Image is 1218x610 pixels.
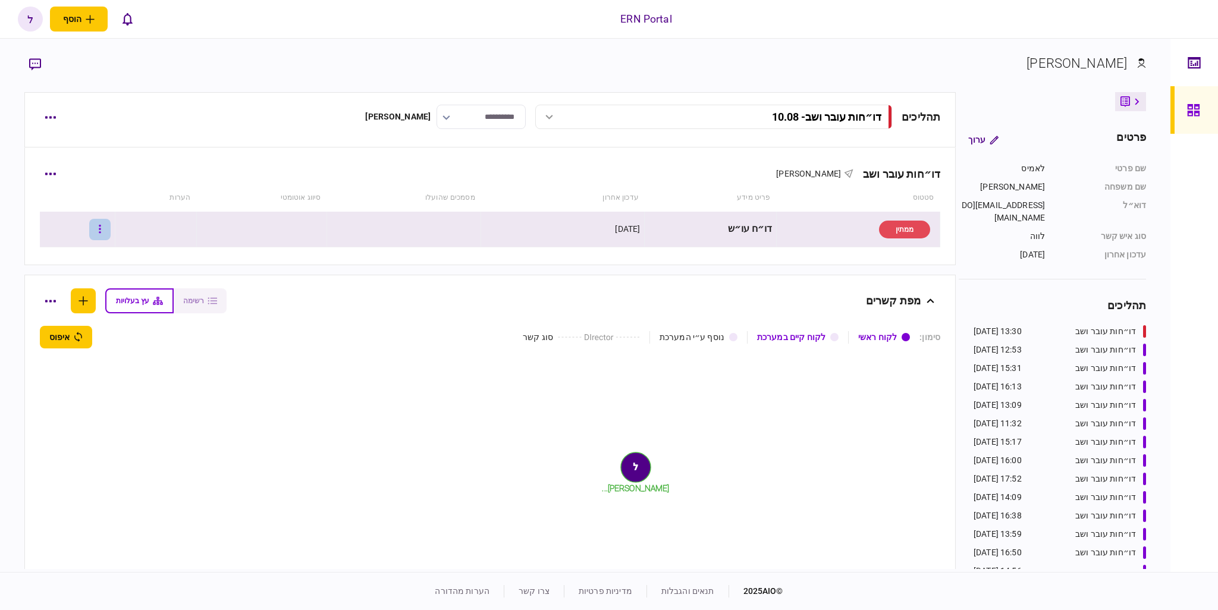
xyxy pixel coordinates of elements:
div: תהליכים [959,297,1146,313]
div: נוסף ע״י המערכת [660,331,724,344]
a: דו״חות עובר ושב16:50 [DATE] [974,546,1146,559]
div: 16:38 [DATE] [974,510,1022,522]
div: 16:50 [DATE] [974,546,1022,559]
a: דו״חות עובר ושב15:31 [DATE] [974,362,1146,375]
div: דו״חות עובר ושב [1075,546,1136,559]
div: דו״חות עובר ושב [1075,325,1136,338]
button: עץ בעלויות [105,288,174,313]
div: [DATE] [615,223,640,235]
div: דוא״ל [1057,199,1146,224]
div: לקוח ראשי [858,331,897,344]
button: ל [18,7,43,32]
div: תהליכים [902,109,940,125]
div: סוג קשר [523,331,553,344]
a: דו״חות עובר ושב15:17 [DATE] [974,436,1146,448]
button: רשימה [174,288,227,313]
div: [DATE] [959,249,1045,261]
div: דו״חות עובר ושב [1075,528,1136,540]
a: דו״חות עובר ושב17:52 [DATE] [974,473,1146,485]
div: דו״חות עובר ושב [1075,491,1136,504]
span: רשימה [183,297,204,305]
div: לווה [959,230,1045,243]
a: דו״חות עובר ושב14:56 [DATE] [974,565,1146,577]
span: עץ בעלויות [116,297,149,305]
a: הערות מהדורה [435,586,489,596]
div: 16:00 [DATE] [974,454,1022,467]
div: דו״חות עובר ושב [853,168,940,180]
div: לקוח קיים במערכת [757,331,825,344]
th: עדכון אחרון [481,184,645,212]
div: דו״חות עובר ושב [1075,473,1136,485]
div: ERN Portal [620,11,671,27]
a: דו״חות עובר ושב16:13 [DATE] [974,381,1146,393]
div: 14:09 [DATE] [974,491,1022,504]
a: דו״חות עובר ושב12:53 [DATE] [974,344,1146,356]
a: מדיניות פרטיות [579,586,632,596]
div: דו״חות עובר ושב - 10.08 [772,111,881,123]
button: פתח רשימת התראות [115,7,140,32]
button: ערוך [959,129,1008,150]
div: פרטים [1116,129,1146,150]
div: דו״חות עובר ושב [1075,510,1136,522]
div: דו״חות עובר ושב [1075,454,1136,467]
th: סיווג אוטומטי [196,184,327,212]
div: דו״חות עובר ושב [1075,362,1136,375]
div: [PERSON_NAME] [959,181,1045,193]
div: 17:52 [DATE] [974,473,1022,485]
div: [EMAIL_ADDRESS][DOMAIN_NAME] [959,199,1045,224]
div: 13:59 [DATE] [974,528,1022,540]
div: דו״חות עובר ושב [1075,381,1136,393]
div: 12:53 [DATE] [974,344,1022,356]
div: סימון : [919,331,940,344]
div: דו״חות עובר ושב [1075,417,1136,430]
div: עדכון אחרון [1057,249,1146,261]
a: דו״חות עובר ושב11:32 [DATE] [974,417,1146,430]
th: סטטוס [776,184,940,212]
span: [PERSON_NAME] [776,169,841,178]
a: דו״חות עובר ושב16:38 [DATE] [974,510,1146,522]
div: שם פרטי [1057,162,1146,175]
div: דו״חות עובר ושב [1075,565,1136,577]
tspan: [PERSON_NAME]... [602,483,669,493]
div: סוג איש קשר [1057,230,1146,243]
a: דו״חות עובר ושב16:00 [DATE] [974,454,1146,467]
div: דו״חות עובר ושב [1075,436,1136,448]
div: 15:17 [DATE] [974,436,1022,448]
div: ממתין [879,221,930,238]
a: תנאים והגבלות [661,586,714,596]
button: פתח תפריט להוספת לקוח [50,7,108,32]
a: דו״חות עובר ושב13:30 [DATE] [974,325,1146,338]
a: דו״חות עובר ושב13:09 [DATE] [974,399,1146,411]
div: 13:30 [DATE] [974,325,1022,338]
div: דו״חות עובר ושב [1075,399,1136,411]
div: 13:09 [DATE] [974,399,1022,411]
div: [PERSON_NAME] [1026,54,1127,73]
a: דו״חות עובר ושב14:09 [DATE] [974,491,1146,504]
div: דו״ח עו״ש [649,216,772,243]
div: 11:32 [DATE] [974,417,1022,430]
th: פריט מידע [645,184,777,212]
div: [PERSON_NAME] [365,111,431,123]
div: © 2025 AIO [729,585,783,598]
button: דו״חות עובר ושב- 10.08 [535,105,892,129]
th: הערות [115,184,196,212]
text: ל [633,462,638,471]
div: 16:13 [DATE] [974,381,1022,393]
a: דו״חות עובר ושב13:59 [DATE] [974,528,1146,540]
div: דו״חות עובר ושב [1075,344,1136,356]
div: מפת קשרים [866,288,921,313]
button: איפוס [40,326,92,348]
a: צרו קשר [519,586,550,596]
div: לאמיס [959,162,1045,175]
th: מסמכים שהועלו [327,184,481,212]
div: 15:31 [DATE] [974,362,1022,375]
div: 14:56 [DATE] [974,565,1022,577]
div: שם משפחה [1057,181,1146,193]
